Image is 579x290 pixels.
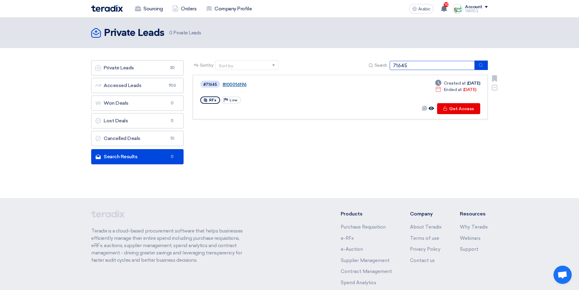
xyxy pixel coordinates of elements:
a: Support [460,246,478,252]
a: 8100016196 [222,82,374,87]
img: Screenshot___1727703618088.png [453,4,463,14]
font: Sourcing [143,6,163,12]
a: Spend Analytics [341,280,376,285]
button: Arabic [409,4,433,14]
font: Lost Deals [104,118,128,124]
font: Created at [444,81,466,86]
font: Teradix is ​​a cloud-based procurement software that helps businesses efficiently manage their en... [91,228,243,263]
a: Sourcing [130,2,167,16]
a: Accessed Leads906 [91,78,184,93]
font: Company [410,211,433,217]
font: Low [229,98,237,102]
font: Won Deals [104,100,129,106]
font: RFx [209,98,216,102]
font: 10 [444,2,448,7]
font: 0 [171,118,174,123]
font: 30 [170,65,175,70]
a: Terms of use [410,236,439,241]
font: Account [465,4,482,9]
font: Accessed Leads [104,82,141,88]
font: Private Leads [173,30,201,36]
font: Arabic [418,6,430,12]
font: [DATE] [463,87,476,92]
a: Privacy Policy [410,246,440,252]
a: Purchase Requisition [341,224,386,230]
font: Private Leads [104,28,164,38]
a: Orders [167,2,201,16]
font: #71645 [203,82,217,87]
a: About Teradix [410,224,442,230]
font: 0 [171,154,174,159]
a: Contract Management [341,269,392,274]
font: Cancelled Deals [104,135,140,141]
font: Get Access [449,106,474,111]
button: Get Access [437,103,480,114]
font: 8100016196 [222,82,246,87]
font: Search Results [104,154,137,159]
a: Supplier Management [341,258,390,263]
a: Contact us [410,258,435,263]
a: Private Leads30 [91,60,184,75]
font: Sort by [200,63,213,68]
img: Teradix logo [91,5,123,12]
font: [DATE] [467,81,480,86]
a: Webinars [460,236,481,241]
a: Won Deals0 [91,96,184,111]
a: e-RFx [341,236,354,241]
font: Company Profile [215,6,252,12]
font: Sort by [219,63,233,68]
font: Search [374,63,387,68]
font: Products [341,211,363,217]
a: e-Auction [341,246,363,252]
font: 10 [170,136,174,141]
font: Resources [460,211,486,217]
font: 0 [169,30,172,36]
div: Open chat [553,266,572,284]
font: TAREEQ [465,9,478,13]
font: Orders [181,6,196,12]
a: Why Teradix [460,224,488,230]
a: Lost Deals0 [91,113,184,128]
font: Private Leads [104,65,134,71]
font: Ended at [444,87,462,92]
a: Search Results0 [91,149,184,164]
font: 906 [169,83,176,88]
font: 0 [171,101,174,105]
a: Cancelled Deals10 [91,131,184,146]
input: Search by title or reference number [390,61,475,70]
